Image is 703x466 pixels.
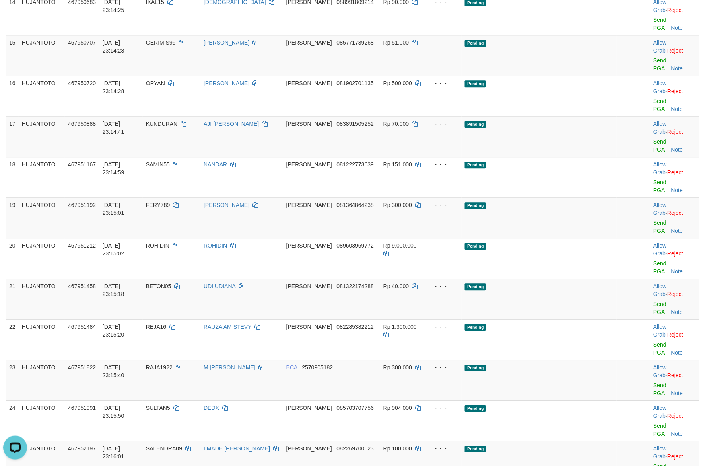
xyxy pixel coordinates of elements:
td: 19 [6,197,19,238]
span: Copy 085771739268 to clipboard [337,39,374,46]
span: Rp 51.000 [383,39,409,46]
td: 22 [6,319,19,360]
a: Reject [668,372,684,378]
td: 24 [6,400,19,441]
a: [PERSON_NAME] [204,39,249,46]
a: Send PGA [653,57,666,72]
a: [PERSON_NAME] [204,202,249,208]
span: ROHIDIN [146,242,169,249]
span: SAMIN55 [146,161,170,168]
a: DEDX [204,405,219,411]
a: Note [671,106,683,112]
span: Rp 1.300.000 [383,324,417,330]
span: Copy 081322174288 to clipboard [337,283,374,289]
span: Pending [465,405,486,412]
span: BETON05 [146,283,171,289]
span: Rp 100.000 [383,445,412,452]
a: Send PGA [653,423,666,437]
span: [DATE] 23:15:02 [103,242,124,257]
span: OPYAN [146,80,165,86]
a: Reject [668,169,684,175]
a: Reject [668,7,684,13]
a: Allow Grab [653,202,666,216]
span: 467952197 [68,445,96,452]
span: Rp 151.000 [383,161,412,168]
span: Pending [465,243,486,250]
span: [DATE] 23:15:50 [103,405,124,419]
a: Note [671,390,683,396]
span: [PERSON_NAME] [286,283,332,289]
div: - - - [428,363,458,371]
a: Send PGA [653,220,666,234]
a: Send PGA [653,260,666,275]
a: Send PGA [653,179,666,193]
span: [PERSON_NAME] [286,445,332,452]
span: Rp 904.000 [383,405,412,411]
td: · [650,319,699,360]
a: Allow Grab [653,80,666,94]
a: Reject [668,250,684,257]
span: Pending [465,202,486,209]
span: [PERSON_NAME] [286,202,332,208]
span: 467951484 [68,324,96,330]
div: - - - [428,404,458,412]
div: - - - [428,79,458,87]
td: HUJANTOTO [19,400,65,441]
span: Rp 40.000 [383,283,409,289]
a: Send PGA [653,98,666,112]
a: Reject [668,47,684,54]
td: HUJANTOTO [19,197,65,238]
a: NANDAR [204,161,227,168]
td: HUJANTOTO [19,157,65,197]
div: - - - [428,120,458,128]
span: Copy 081222773639 to clipboard [337,161,374,168]
div: - - - [428,39,458,47]
span: Pending [465,324,486,331]
span: · [653,161,667,175]
span: [DATE] 23:15:40 [103,364,124,378]
span: Rp 300.000 [383,364,412,370]
span: 467951458 [68,283,96,289]
a: M [PERSON_NAME] [204,364,256,370]
span: Pending [465,40,486,47]
span: · [653,364,667,378]
span: Pending [465,446,486,452]
a: Allow Grab [653,405,666,419]
span: [PERSON_NAME] [286,242,332,249]
div: - - - [428,323,458,331]
span: 467950720 [68,80,96,86]
span: · [653,445,667,460]
span: · [653,80,667,94]
span: [DATE] 23:14:28 [103,39,124,54]
span: Pending [465,121,486,128]
a: Allow Grab [653,39,666,54]
a: Note [671,228,683,234]
span: 467951822 [68,364,96,370]
a: Send PGA [653,138,666,153]
span: 467950888 [68,121,96,127]
a: Reject [668,453,684,460]
span: [PERSON_NAME] [286,39,332,46]
a: Allow Grab [653,283,666,297]
span: Copy 089603969772 to clipboard [337,242,374,249]
span: · [653,242,667,257]
span: [DATE] 23:14:28 [103,80,124,94]
a: I MADE [PERSON_NAME] [204,445,270,452]
span: [DATE] 23:15:18 [103,283,124,297]
td: 21 [6,279,19,319]
td: · [650,157,699,197]
td: · [650,279,699,319]
td: HUJANTOTO [19,360,65,400]
span: REJA16 [146,324,166,330]
span: [PERSON_NAME] [286,324,332,330]
span: · [653,324,667,338]
span: · [653,405,667,419]
a: Send PGA [653,382,666,396]
span: Rp 9.000.000 [383,242,417,249]
span: Rp 300.000 [383,202,412,208]
button: Open LiveChat chat widget [3,3,27,27]
a: Reject [668,331,684,338]
span: BCA [286,364,297,370]
span: 467950707 [68,39,96,46]
span: RAJA1922 [146,364,173,370]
